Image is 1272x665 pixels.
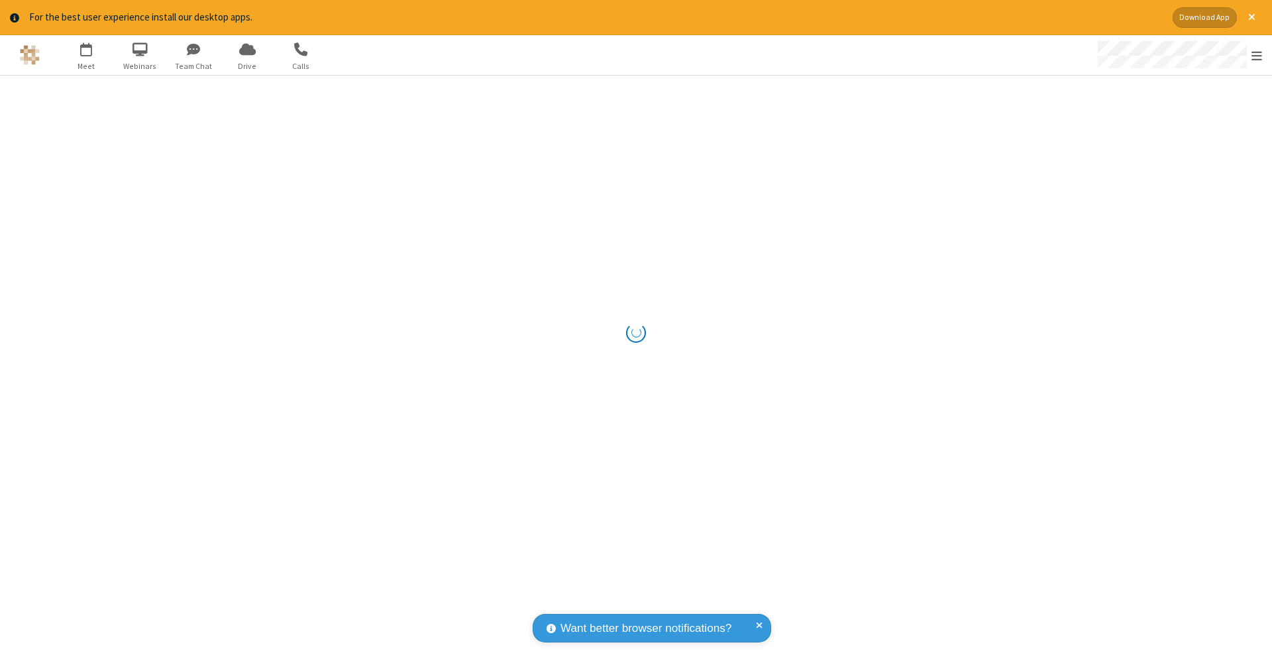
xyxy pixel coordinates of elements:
[560,620,731,637] span: Want better browser notifications?
[1085,35,1272,75] div: Open menu
[1242,7,1262,28] button: Close alert
[276,60,326,72] span: Calls
[62,60,111,72] span: Meet
[223,60,272,72] span: Drive
[115,60,165,72] span: Webinars
[1173,7,1237,28] button: Download App
[29,10,1163,25] div: For the best user experience install our desktop apps.
[5,35,54,75] button: Logo
[20,45,40,65] img: QA Selenium DO NOT DELETE OR CHANGE
[169,60,219,72] span: Team Chat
